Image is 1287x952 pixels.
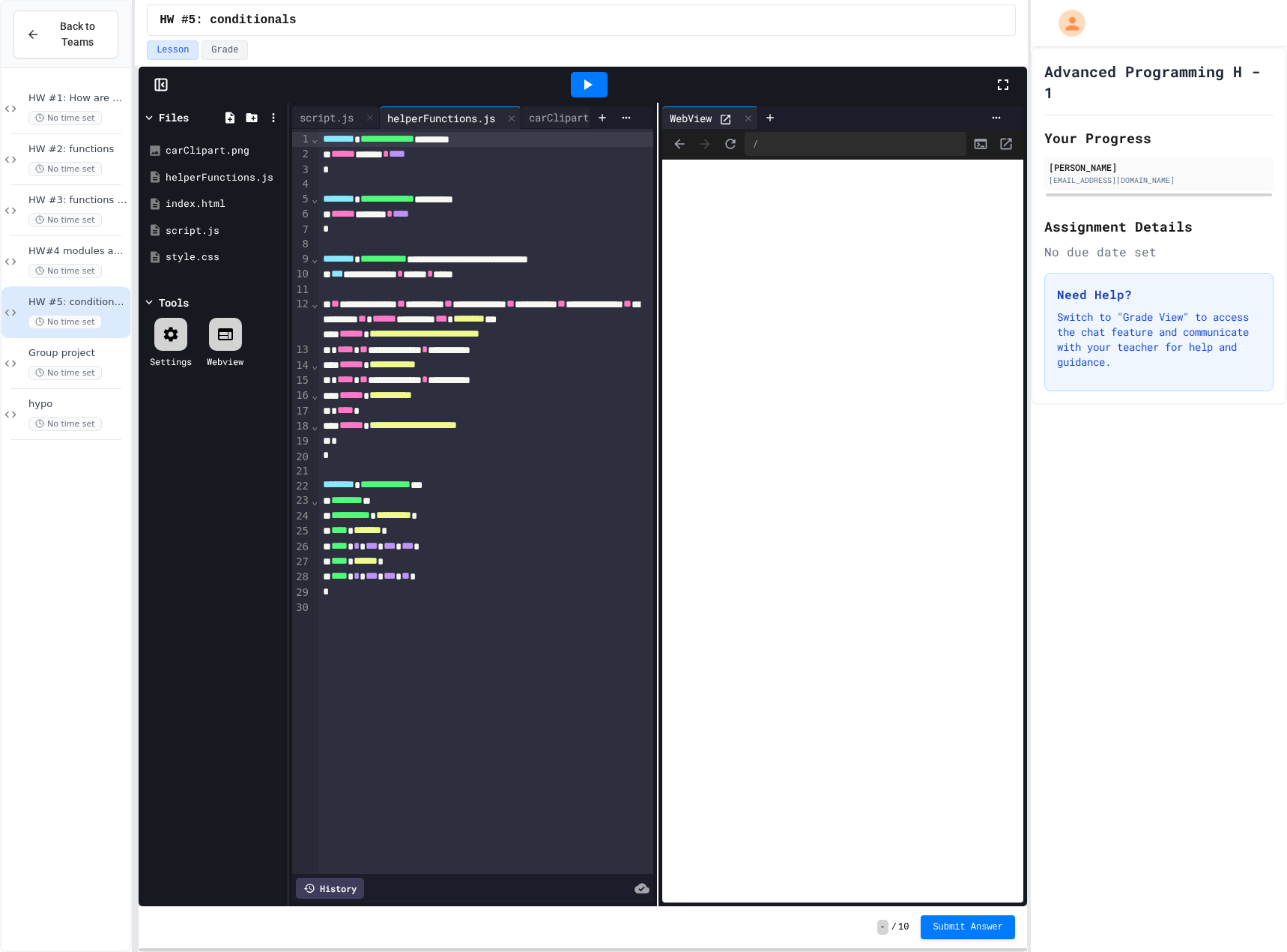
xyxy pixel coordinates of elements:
button: Console [969,133,992,155]
div: 15 [292,373,311,388]
span: / [891,921,897,933]
div: 23 [292,493,311,508]
div: 10 [292,267,311,282]
div: 21 [292,464,311,479]
span: Fold line [311,193,318,205]
span: Fold line [311,420,318,432]
div: 26 [292,540,311,555]
div: 1 [292,132,311,147]
span: Back to Teams [49,19,106,50]
div: 7 [292,223,311,238]
span: Fold line [311,133,318,145]
span: No time set [28,111,102,125]
div: 18 [292,419,311,434]
div: WebView [662,110,719,126]
div: script.js [166,223,282,238]
span: No time set [28,366,102,380]
div: 20 [292,450,311,465]
div: History [296,878,364,899]
div: script.js [292,106,380,129]
span: Fold line [311,389,318,401]
div: [PERSON_NAME] [1049,160,1269,174]
div: My Account [1043,6,1089,40]
button: Grade [202,40,248,60]
span: Fold line [311,359,318,371]
div: 29 [292,585,311,600]
button: Back to Teams [13,10,118,58]
span: Fold line [311,253,318,265]
iframe: chat widget [1163,827,1272,891]
div: 25 [292,524,311,539]
h1: Advanced Programming H - 1 [1044,61,1274,103]
div: 3 [292,163,311,178]
div: index.html [166,196,282,211]
div: Files [159,109,189,125]
span: Fold line [311,495,318,507]
div: 24 [292,509,311,524]
div: / [745,132,966,156]
span: HW #3: functions with return [28,194,127,207]
div: Settings [150,355,192,368]
div: script.js [292,109,361,125]
div: helperFunctions.js [380,106,521,129]
div: Tools [159,295,189,310]
h3: Need Help? [1057,286,1261,304]
h2: Assignment Details [1044,216,1274,237]
span: HW #1: How are you feeling? [28,92,127,105]
span: No time set [28,162,102,176]
div: 22 [292,479,311,494]
span: HW #2: functions [28,143,127,156]
button: Lesson [147,40,199,60]
div: carClipart.png [166,143,282,158]
iframe: chat widget [1224,892,1272,937]
span: Back [668,133,691,155]
span: No time set [28,315,102,329]
div: 11 [292,283,311,298]
div: 28 [292,570,311,585]
span: Group project [28,347,127,360]
div: 9 [292,252,311,267]
div: 12 [292,297,311,343]
div: 16 [292,388,311,403]
span: HW#4 modules and quadratic equation [28,245,127,258]
div: 6 [292,207,311,222]
div: WebView [662,106,758,129]
div: style.css [166,250,282,265]
div: Webview [207,355,243,368]
button: Refresh [719,133,742,155]
div: helperFunctions.js [166,170,282,185]
span: - [877,920,888,935]
span: Submit Answer [933,921,1003,933]
div: [EMAIL_ADDRESS][DOMAIN_NAME] [1049,175,1269,186]
div: No due date set [1044,243,1274,261]
div: 19 [292,434,311,449]
div: carClipart.png [521,106,639,129]
h2: Your Progress [1044,127,1274,148]
div: carClipart.png [521,109,620,125]
span: Forward [694,133,716,155]
div: 2 [292,147,311,162]
div: 5 [292,192,311,207]
div: 4 [292,177,311,192]
span: 10 [898,921,909,933]
div: 14 [292,358,311,373]
div: 30 [292,600,311,615]
span: Fold line [311,298,318,310]
div: 17 [292,404,311,419]
div: 8 [292,237,311,252]
p: Switch to "Grade View" to access the chat feature and communicate with your teacher for help and ... [1057,310,1261,370]
button: Open in new tab [995,133,1017,155]
span: HW #5: conditionals [28,296,127,309]
button: Submit Answer [921,915,1015,939]
iframe: Web Preview [662,160,1023,903]
div: 27 [292,555,311,570]
span: No time set [28,264,102,278]
span: No time set [28,213,102,227]
span: No time set [28,417,102,431]
div: 13 [292,343,311,358]
div: helperFunctions.js [380,110,503,126]
span: HW #5: conditionals [160,11,296,29]
span: hypo [28,398,127,411]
